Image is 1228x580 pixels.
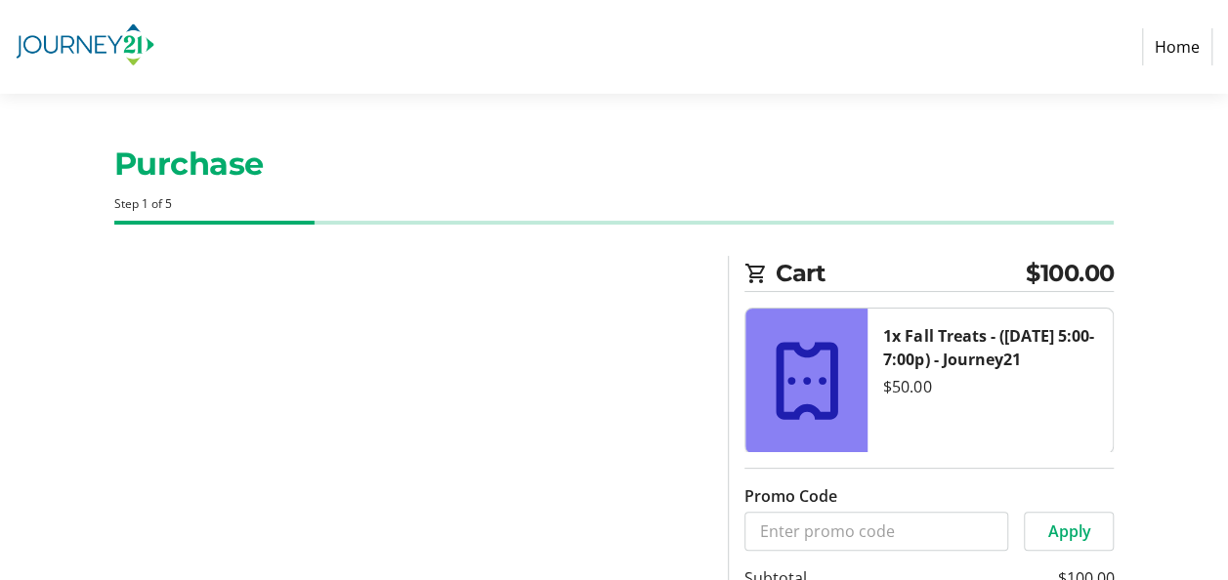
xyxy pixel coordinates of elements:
strong: 1x Fall Treats - ([DATE] 5:00- 7:00p) - Journey21 [883,325,1093,370]
label: Promo Code [744,484,837,508]
span: Cart [776,256,1026,291]
img: Journey21's Logo [16,8,154,86]
a: Home [1142,28,1212,65]
input: Enter promo code [744,512,1008,551]
span: $100.00 [1026,256,1115,291]
button: Apply [1024,512,1114,551]
span: Apply [1047,519,1090,543]
div: Step 1 of 5 [114,195,1115,213]
div: $50.00 [883,375,1097,398]
h1: Purchase [114,141,1115,187]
